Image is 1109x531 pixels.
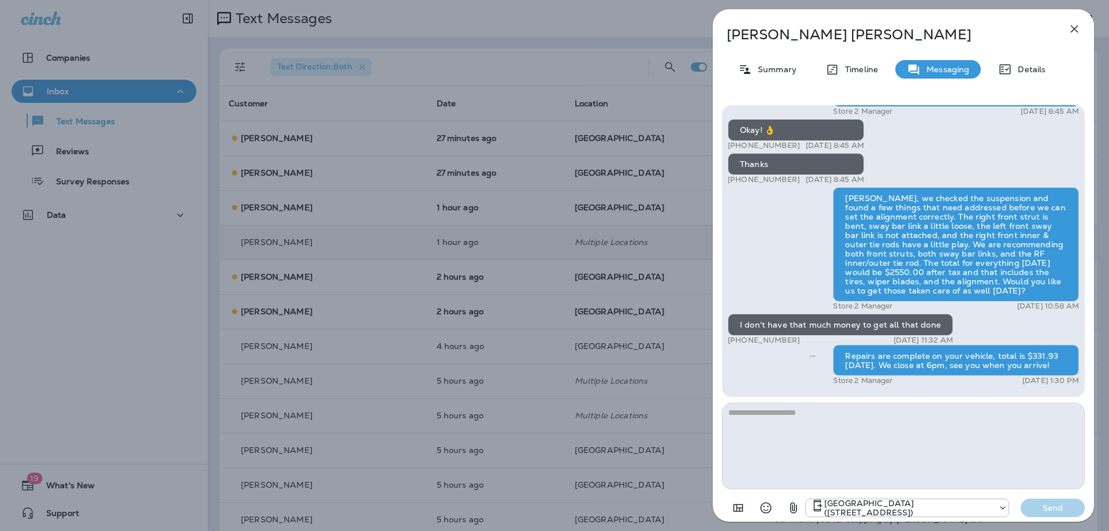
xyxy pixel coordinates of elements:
[824,499,992,517] p: [GEOGRAPHIC_DATA] ([STREET_ADDRESS])
[806,141,864,150] p: [DATE] 8:45 AM
[728,175,800,184] p: [PHONE_NUMBER]
[833,187,1079,302] div: [PERSON_NAME], we checked the suspension and found a few things that need addressed before we can...
[894,336,953,345] p: [DATE] 11:32 AM
[810,350,816,361] span: Sent
[833,107,892,116] p: Store 2 Manager
[754,496,777,519] button: Select an emoji
[1022,376,1079,385] p: [DATE] 1:30 PM
[728,314,953,336] div: I don't have that much money to get all that done
[806,499,1008,517] div: +1 (402) 571-1201
[752,65,797,74] p: Summary
[1012,65,1045,74] p: Details
[728,153,864,175] div: Thanks
[839,65,878,74] p: Timeline
[833,376,892,385] p: Store 2 Manager
[728,336,800,345] p: [PHONE_NUMBER]
[728,119,864,141] div: Okay! 👌
[727,496,750,519] button: Add in a premade template
[728,141,800,150] p: [PHONE_NUMBER]
[727,27,1042,43] p: [PERSON_NAME] [PERSON_NAME]
[921,65,969,74] p: Messaging
[1017,302,1079,311] p: [DATE] 10:58 AM
[806,175,864,184] p: [DATE] 8:45 AM
[833,302,892,311] p: Store 2 Manager
[1021,107,1079,116] p: [DATE] 8:45 AM
[833,345,1079,376] div: Repairs are complete on your vehicle, total is $331.93 [DATE]. We close at 6pm, see you when you ...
